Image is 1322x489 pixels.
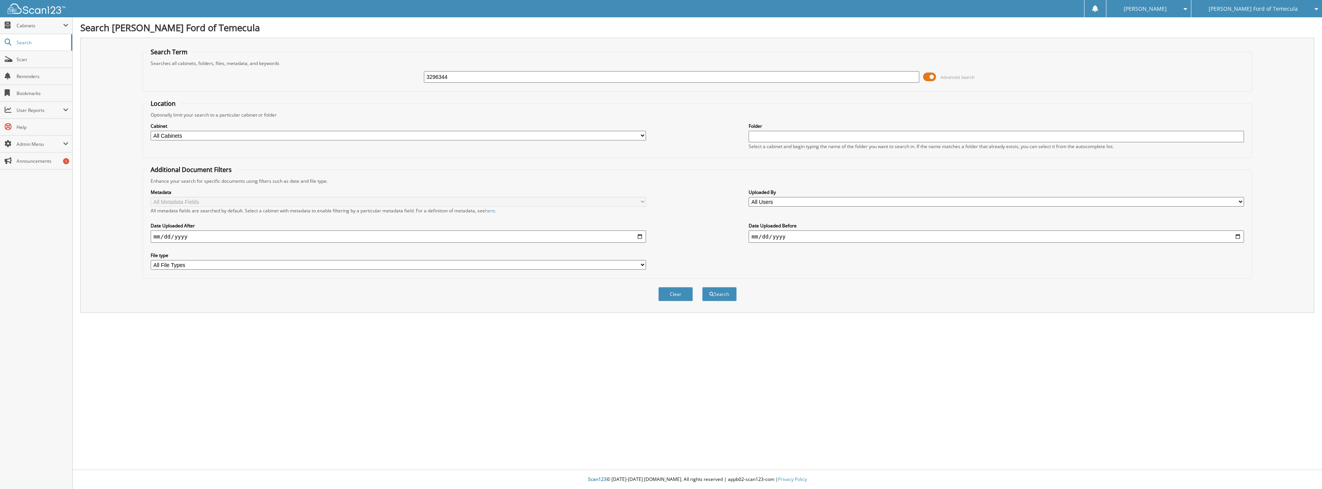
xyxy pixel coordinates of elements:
[17,107,63,113] span: User Reports
[17,73,68,80] span: Reminders
[17,141,63,147] span: Admin Menu
[17,56,68,63] span: Scan
[588,476,606,482] span: Scan123
[749,123,1244,129] label: Folder
[151,252,646,259] label: File type
[147,178,1248,184] div: Enhance your search for specific documents using filters such as date and file type.
[63,158,69,164] div: 1
[749,230,1244,243] input: end
[151,230,646,243] input: start
[658,287,693,301] button: Clear
[702,287,737,301] button: Search
[17,39,67,46] span: Search
[778,476,807,482] a: Privacy Policy
[749,143,1244,150] div: Select a cabinet and begin typing the name of the folder you want to search in. If the name match...
[73,470,1322,489] div: © [DATE]-[DATE] [DOMAIN_NAME]. All rights reserved | appb02-scan123-com |
[151,207,646,214] div: All metadata fields are searched by default. Select a cabinet with metadata to enable filtering b...
[17,124,68,130] span: Help
[8,3,65,14] img: scan123-logo-white.svg
[749,189,1244,195] label: Uploaded By
[151,222,646,229] label: Date Uploaded After
[151,189,646,195] label: Metadata
[151,123,646,129] label: Cabinet
[147,165,236,174] legend: Additional Document Filters
[17,90,68,97] span: Bookmarks
[147,60,1248,67] div: Searches all cabinets, folders, files, metadata, and keywords
[940,74,975,80] span: Advanced Search
[1124,7,1167,11] span: [PERSON_NAME]
[147,112,1248,118] div: Optionally limit your search to a particular cabinet or folder
[17,158,68,164] span: Announcements
[147,48,191,56] legend: Search Term
[749,222,1244,229] label: Date Uploaded Before
[485,207,495,214] a: here
[147,99,179,108] legend: Location
[1209,7,1298,11] span: [PERSON_NAME] Ford of Temecula
[80,21,1314,34] h1: Search [PERSON_NAME] Ford of Temecula
[17,22,63,29] span: Cabinets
